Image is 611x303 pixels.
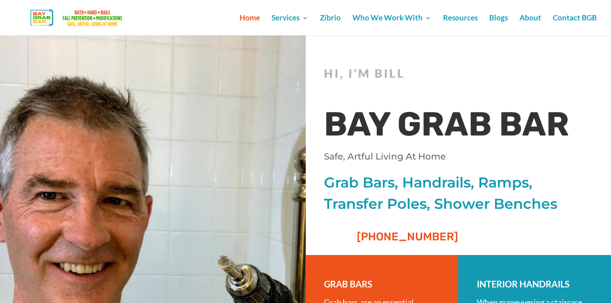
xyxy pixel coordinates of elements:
a: Resources [443,15,478,36]
a: Services [272,15,308,36]
h1: BAY GRAB BAR [324,103,591,151]
h3: INTERIOR HANDRAILS [477,277,593,295]
a: Contact BGB [553,15,597,36]
a: Zibrio [320,15,341,36]
a: About [519,15,541,36]
img: Bay Grab Bar [15,6,140,29]
a: Home [240,15,260,36]
span: [PHONE_NUMBER] [357,230,458,243]
h3: GRAB BARS [324,277,440,295]
p: Grab Bars, Handrails, Ramps, Transfer Poles, Shower Benches [324,172,591,215]
p: Safe, Artful Living At Home [324,150,591,163]
a: Who We Work With [352,15,431,36]
a: Blogs [489,15,508,36]
h2: Hi, I’m Bill [324,67,591,85]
